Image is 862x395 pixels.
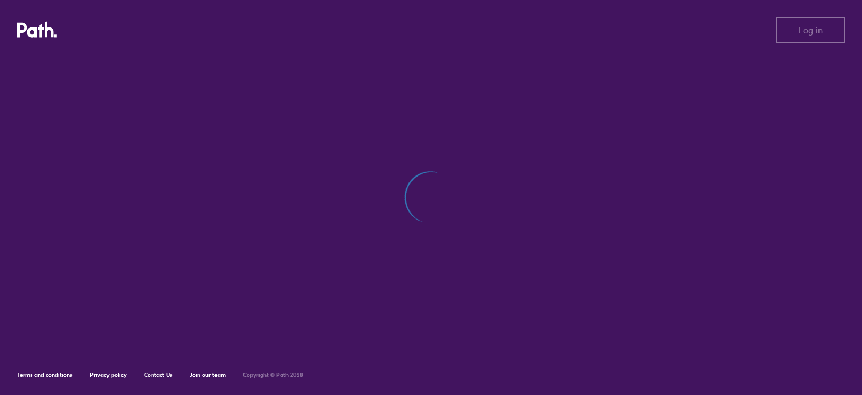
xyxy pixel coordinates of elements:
[776,17,845,43] button: Log in
[243,372,303,378] h6: Copyright © Path 2018
[17,371,73,378] a: Terms and conditions
[799,25,823,35] span: Log in
[144,371,173,378] a: Contact Us
[190,371,226,378] a: Join our team
[90,371,127,378] a: Privacy policy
